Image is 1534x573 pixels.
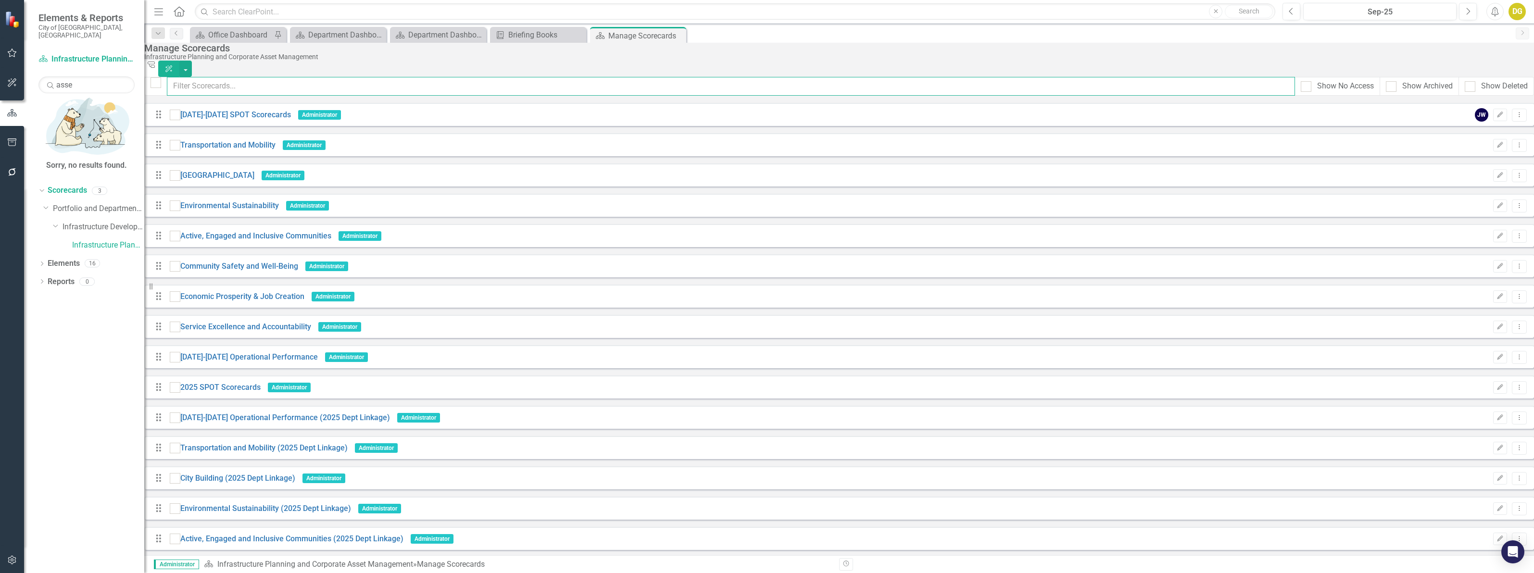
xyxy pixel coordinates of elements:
[1481,81,1528,92] div: Show Deleted
[408,29,484,41] div: Department Dashboard
[262,171,304,180] span: Administrator
[298,110,341,120] span: Administrator
[325,352,368,362] span: Administrator
[48,258,80,269] a: Elements
[53,203,144,214] a: Portfolio and Department Scorecards
[79,277,95,286] div: 0
[308,29,384,41] div: Department Dashboard
[1475,108,1488,122] div: JW
[180,140,276,151] a: Transportation and Mobility
[492,29,584,41] a: Briefing Books
[1317,81,1374,92] div: Show No Access
[397,413,440,423] span: Administrator
[38,12,135,24] span: Elements & Reports
[92,187,107,195] div: 3
[85,260,100,268] div: 16
[292,29,384,41] a: Department Dashboard
[305,262,348,271] span: Administrator
[358,504,401,513] span: Administrator
[48,185,87,196] a: Scorecards
[38,93,135,157] img: No results found
[286,201,329,211] span: Administrator
[38,76,135,93] input: Search Below...
[180,473,295,484] a: City Building (2025 Dept Linkage)
[144,43,1529,53] div: Manage Scorecards
[268,383,311,392] span: Administrator
[180,110,291,121] a: [DATE]-[DATE] SPOT Scorecards
[1239,7,1259,15] span: Search
[144,53,1529,61] div: Infrastructure Planning and Corporate Asset Management
[180,322,311,333] a: Service Excellence and Accountability
[180,231,331,242] a: Active, Engaged and Inclusive Communities
[302,473,345,483] span: Administrator
[38,24,135,39] small: City of [GEOGRAPHIC_DATA], [GEOGRAPHIC_DATA]
[208,29,272,41] div: Office Dashboard
[46,160,127,171] div: Sorry, no results found.
[392,29,484,41] a: Department Dashboard
[318,322,361,332] span: Administrator
[217,560,413,569] a: Infrastructure Planning and Corporate Asset Management
[411,534,453,544] span: Administrator
[195,3,1275,20] input: Search ClearPoint...
[180,412,390,424] a: [DATE]-[DATE] Operational Performance (2025 Dept Linkage)
[1402,81,1453,92] div: Show Archived
[1303,3,1457,20] button: Sep-25
[608,30,684,42] div: Manage Scorecards
[204,559,832,570] div: » Manage Scorecards
[1225,5,1273,18] button: Search
[180,534,403,545] a: Active, Engaged and Inclusive Communities (2025 Dept Linkage)
[180,170,254,181] a: [GEOGRAPHIC_DATA]
[508,29,584,41] div: Briefing Books
[355,443,398,453] span: Administrator
[63,222,144,233] a: Infrastructure Development Portfolio
[167,77,1295,96] input: Filter Scorecards...
[5,11,22,28] img: ClearPoint Strategy
[1307,6,1453,18] div: Sep-25
[180,291,304,302] a: Economic Prosperity & Job Creation
[180,200,279,212] a: Environmental Sustainability
[312,292,354,301] span: Administrator
[180,352,318,363] a: [DATE]-[DATE] Operational Performance
[339,231,381,241] span: Administrator
[154,560,199,569] span: Administrator
[1509,3,1526,20] button: DG
[72,240,144,251] a: Infrastructure Planning and Corporate Asset Management
[180,443,348,454] a: Transportation and Mobility (2025 Dept Linkage)
[48,276,75,287] a: Reports
[180,261,298,272] a: Community Safety and Well-Being
[1501,540,1524,563] div: Open Intercom Messenger
[180,382,261,393] a: 2025 SPOT Scorecards
[283,140,326,150] span: Administrator
[180,503,351,514] a: Environmental Sustainability (2025 Dept Linkage)
[38,54,135,65] a: Infrastructure Planning and Corporate Asset Management
[192,29,272,41] a: Office Dashboard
